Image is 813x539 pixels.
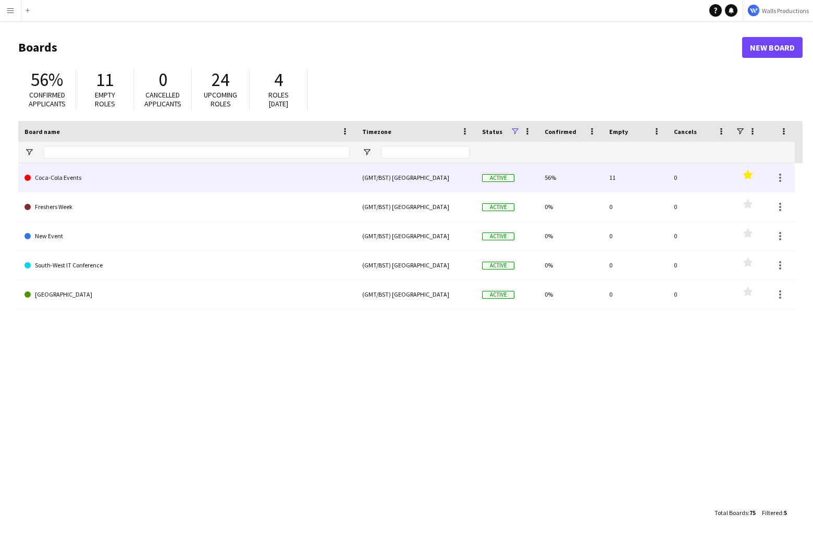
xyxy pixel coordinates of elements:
span: 0 [158,68,167,91]
div: 56% [538,163,603,192]
div: 0 [603,251,668,279]
div: (GMT/BST) [GEOGRAPHIC_DATA] [356,163,476,192]
a: Freshers Week [24,192,350,222]
div: : [762,503,787,523]
div: 0 [603,280,668,309]
img: Logo [747,4,760,17]
span: Cancelled applicants [144,90,181,108]
span: Active [482,291,514,299]
span: Confirmed [545,128,576,136]
span: 11 [96,68,114,91]
span: Timezone [362,128,391,136]
button: Open Filter Menu [24,148,34,157]
div: 0% [538,251,603,279]
span: Active [482,232,514,240]
a: South-West IT Conference [24,251,350,280]
a: New Board [742,37,803,58]
input: Board name Filter Input [43,146,350,158]
div: (GMT/BST) [GEOGRAPHIC_DATA] [356,222,476,250]
span: Upcoming roles [204,90,237,108]
div: 0 [668,163,732,192]
div: 0 [603,192,668,221]
span: Empty roles [95,90,115,108]
span: Status [482,128,502,136]
span: Active [482,203,514,211]
h1: Boards [18,40,742,55]
span: Roles [DATE] [268,90,289,108]
span: Walls Productions [762,7,809,15]
span: 4 [274,68,283,91]
div: (GMT/BST) [GEOGRAPHIC_DATA] [356,280,476,309]
span: 75 [749,509,756,517]
div: 0 [668,222,732,250]
span: Active [482,262,514,269]
div: (GMT/BST) [GEOGRAPHIC_DATA] [356,192,476,221]
span: Cancels [674,128,697,136]
span: Total Boards [715,509,748,517]
span: Filtered [762,509,782,517]
div: 0 [668,280,732,309]
div: 11 [603,163,668,192]
div: 0 [603,222,668,250]
a: [GEOGRAPHIC_DATA] [24,280,350,309]
div: (GMT/BST) [GEOGRAPHIC_DATA] [356,251,476,279]
span: Board name [24,128,60,136]
span: Empty [609,128,628,136]
span: 24 [212,68,229,91]
div: 0% [538,222,603,250]
span: Confirmed applicants [29,90,66,108]
div: 0 [668,251,732,279]
span: 5 [784,509,787,517]
span: Active [482,174,514,182]
input: Timezone Filter Input [381,146,470,158]
span: 56% [31,68,63,91]
button: Open Filter Menu [362,148,372,157]
div: 0% [538,192,603,221]
div: 0% [538,280,603,309]
a: Coca-Cola Events [24,163,350,192]
div: : [715,503,756,523]
a: New Event [24,222,350,251]
div: 0 [668,192,732,221]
